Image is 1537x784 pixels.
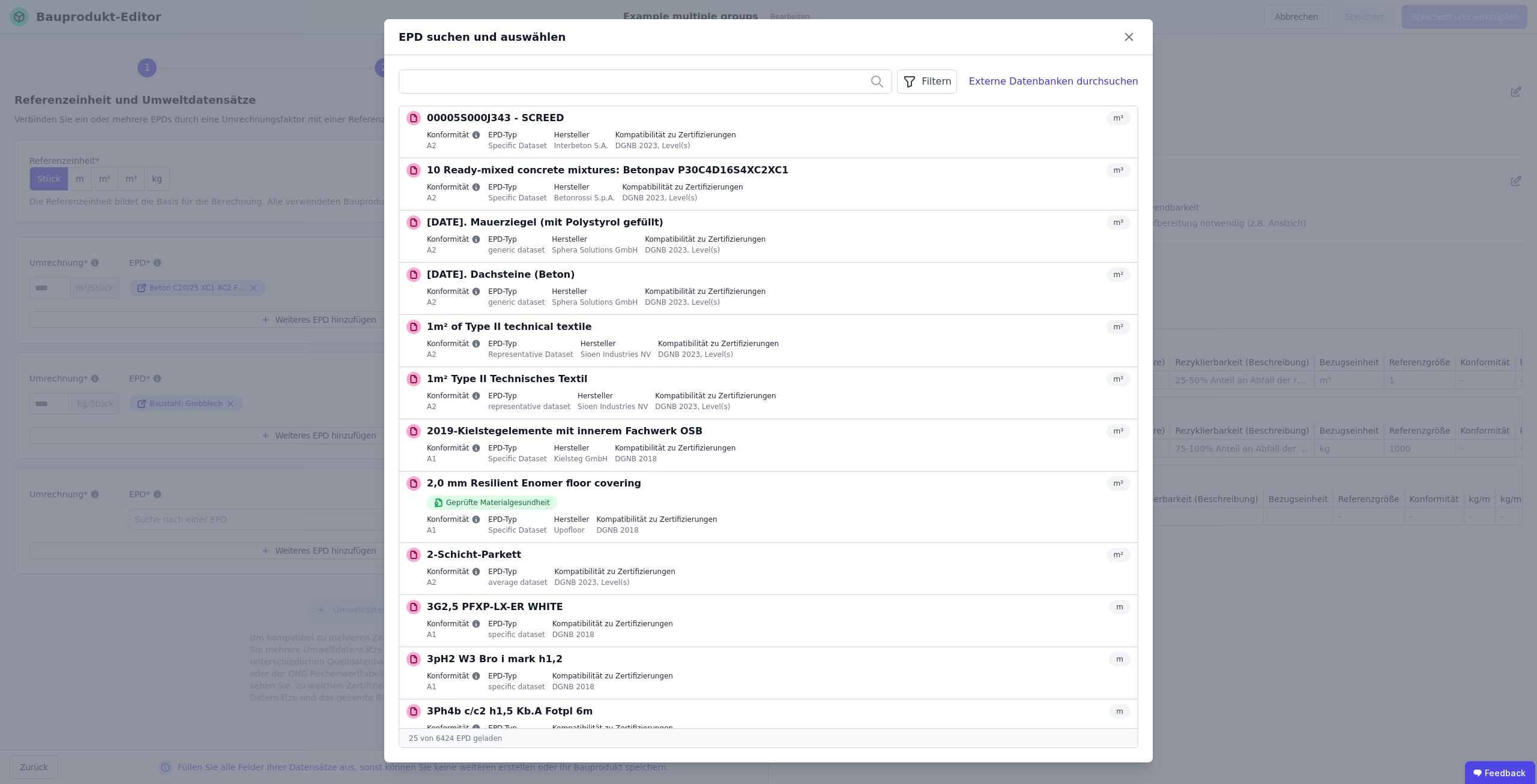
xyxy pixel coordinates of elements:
[1107,215,1131,230] div: m³
[427,723,481,733] label: Konformität
[615,453,735,464] div: DGNB 2018
[488,443,547,453] label: EPD-Typ
[645,244,765,255] div: DGNB 2023, Level(s)
[488,192,547,203] div: Specific Dataset
[554,443,608,453] label: Hersteller
[427,524,481,535] div: A1
[427,704,593,719] p: 3Ph4b c/c2 h1,5 Kb.A Fotpl 6m
[488,401,570,411] div: representative dataset
[1109,704,1131,719] div: m
[399,29,1120,46] div: EPD suchen und auswählen
[969,74,1138,89] div: Externe Datenbanken durchsuchen
[488,349,573,359] div: Representative Dataset
[427,130,481,140] label: Konformität
[427,163,788,178] p: 10 Ready-mixed concrete mixtures: Betonpav P30C4D16S4XC2XC1
[427,296,481,307] div: A2
[645,287,765,296] label: Kompatibilität zu Zertifizierungen
[427,268,575,282] p: [DATE]. Dachsteine (Beton)
[554,515,590,524] label: Hersteller
[552,287,638,296] label: Hersteller
[488,140,547,151] div: Specific Dataset
[427,548,521,562] p: 2-Schicht-Parkett
[427,372,588,386] p: 1m² Type II Technisches Textil
[622,182,743,192] label: Kompatibilität zu Zertifizierungen
[399,728,1138,747] div: 25 von 6424 EPD geladen
[552,235,638,244] label: Hersteller
[615,130,736,140] label: Kompatibilität zu Zertifizierungen
[658,339,779,349] label: Kompatibilität zu Zertifizierungen
[658,349,779,359] div: DGNB 2023, Level(s)
[622,192,743,203] div: DGNB 2023, Level(s)
[427,287,481,296] label: Konformität
[427,215,663,230] p: [DATE]. Mauerziegel (mit Polystyrol gefüllt)
[552,671,673,681] label: Kompatibilität zu Zertifizierungen
[554,192,615,203] div: Betonrossi S.p.A.
[427,424,702,438] p: 2019-Kielstegelemente mit innerem Fachwerk OSB
[427,349,481,359] div: A2
[427,182,481,192] label: Konformität
[552,629,673,639] div: DGNB 2018
[615,443,735,453] label: Kompatibilität zu Zertifizierungen
[488,287,545,296] label: EPD-Typ
[1109,652,1131,666] div: m
[488,244,545,255] div: generic dataset
[578,401,648,411] div: Sioen Industries NV
[554,524,590,535] div: Upofloor
[427,244,481,255] div: A2
[488,567,547,576] label: EPD-Typ
[427,443,481,453] label: Konformität
[655,401,776,411] div: DGNB 2023, Level(s)
[427,671,481,681] label: Konformität
[645,235,765,244] label: Kompatibilität zu Zertifizierungen
[488,391,570,401] label: EPD-Typ
[554,130,608,140] label: Hersteller
[427,567,481,576] label: Konformität
[488,671,545,681] label: EPD-Typ
[427,619,481,629] label: Konformität
[897,70,956,94] button: Filtern
[552,244,638,255] div: Sphera Solutions GmbH
[427,391,481,401] label: Konformität
[1107,111,1131,125] div: m³
[427,320,592,334] p: 1m² of Type II technical textile
[655,391,776,401] label: Kompatibilität zu Zertifizierungen
[427,192,481,203] div: A2
[488,182,547,192] label: EPD-Typ
[1107,548,1131,562] div: m²
[1107,372,1131,386] div: m²
[554,453,608,464] div: Kielsteg GmbH
[427,515,481,524] label: Konformität
[552,296,638,307] div: Sphera Solutions GmbH
[427,576,481,587] div: A2
[427,600,563,614] p: 3G2,5 PFXP-LX-ER WHITE
[488,235,545,244] label: EPD-Typ
[555,576,675,587] div: DGNB 2023, Level(s)
[615,140,736,151] div: DGNB 2023, Level(s)
[488,681,545,692] div: specific dataset
[488,576,547,587] div: average dataset
[596,515,717,524] label: Kompatibilität zu Zertifizierungen
[488,453,547,464] div: Specific Dataset
[1107,163,1131,178] div: m³
[552,723,673,733] label: Kompatibilität zu Zertifizierungen
[488,515,547,524] label: EPD-Typ
[488,723,545,733] label: EPD-Typ
[488,339,573,349] label: EPD-Typ
[554,140,608,151] div: Interbeton S.A.
[488,130,547,140] label: EPD-Typ
[554,182,615,192] label: Hersteller
[488,524,547,535] div: Specific Dataset
[581,339,651,349] label: Hersteller
[1107,320,1131,334] div: m²
[427,476,641,491] p: 2,0 mm Resilient Enomer floor covering
[488,296,545,307] div: generic dataset
[596,524,717,535] div: DGNB 2018
[1107,424,1131,438] div: m³
[1107,476,1131,491] div: m²
[645,296,765,307] div: DGNB 2023, Level(s)
[427,629,481,639] div: A1
[427,453,481,464] div: A1
[427,652,563,666] p: 3pH2 W3 Bro i mark h1,2
[1109,600,1131,614] div: m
